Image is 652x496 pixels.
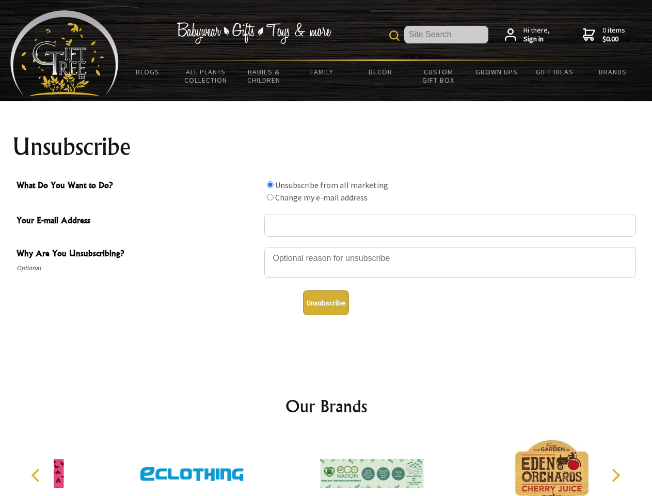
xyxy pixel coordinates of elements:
[584,61,642,83] a: Brands
[17,179,259,194] span: What Do You Want to Do?
[235,61,293,91] a: Babies & Children
[177,61,235,91] a: All Plants Collection
[602,35,625,44] strong: $0.00
[267,194,274,200] input: What Do You Want to Do?
[526,61,584,83] a: Gift Ideas
[351,61,409,83] a: Decor
[275,192,368,203] label: Change my e-mail address
[604,464,627,487] button: Next
[404,26,488,43] input: Site Search
[119,61,177,83] a: BLOGS
[10,10,119,96] img: Babyware - Gifts - Toys and more...
[409,61,468,91] a: Custom Gift Box
[523,26,550,44] span: Hi there,
[177,22,331,44] img: Babywear - Gifts - Toys & more
[17,262,259,274] span: Optional
[264,247,636,278] textarea: Why Are You Unsubscribing?
[275,180,388,190] label: Unsubscribe from all marketing
[583,26,625,44] a: 0 items$0.00
[26,464,49,487] button: Previous
[21,394,632,419] h2: Our Brands
[264,214,636,237] input: Your E-mail Address
[293,61,352,83] a: Family
[303,290,349,315] button: Unsubscribe
[523,35,550,44] strong: Sign in
[17,247,259,262] span: Why Are You Unsubscribing?
[17,214,259,229] span: Your E-mail Address
[267,181,274,188] input: What Do You Want to Do?
[467,61,526,83] a: Grown Ups
[602,25,625,44] span: 0 items
[389,30,400,41] img: product search
[505,26,550,44] a: Hi there,Sign in
[12,134,640,159] h1: Unsubscribe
